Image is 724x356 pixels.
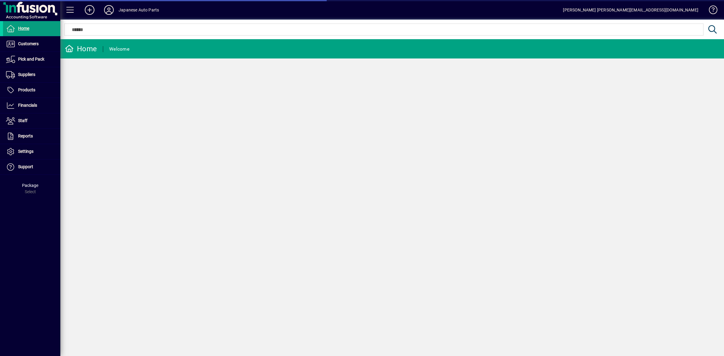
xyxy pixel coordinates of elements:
[18,149,33,154] span: Settings
[3,144,60,159] a: Settings
[80,5,99,15] button: Add
[18,72,35,77] span: Suppliers
[65,44,97,54] div: Home
[563,5,698,15] div: [PERSON_NAME] [PERSON_NAME][EMAIL_ADDRESS][DOMAIN_NAME]
[99,5,119,15] button: Profile
[18,57,44,61] span: Pick and Pack
[3,129,60,144] a: Reports
[109,44,129,54] div: Welcome
[3,83,60,98] a: Products
[18,41,39,46] span: Customers
[3,52,60,67] a: Pick and Pack
[3,67,60,82] a: Suppliers
[18,87,35,92] span: Products
[3,159,60,175] a: Support
[22,183,38,188] span: Package
[3,98,60,113] a: Financials
[704,1,716,21] a: Knowledge Base
[3,113,60,128] a: Staff
[18,103,37,108] span: Financials
[119,5,159,15] div: Japanese Auto Parts
[18,164,33,169] span: Support
[3,36,60,52] a: Customers
[18,26,29,31] span: Home
[18,118,27,123] span: Staff
[18,134,33,138] span: Reports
